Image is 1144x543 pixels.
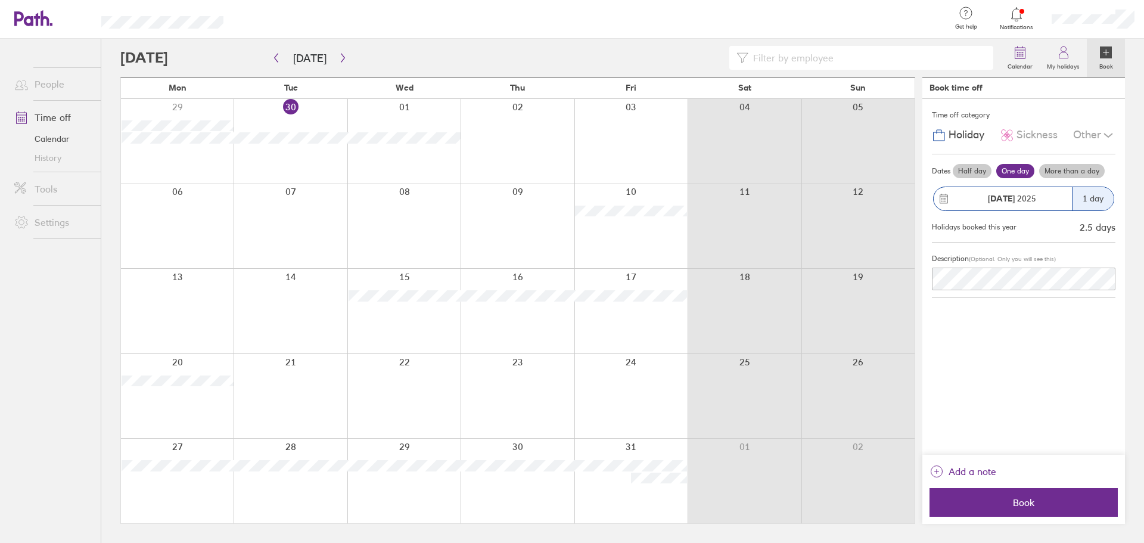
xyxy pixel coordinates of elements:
div: Time off category [932,106,1115,124]
label: Half day [953,164,991,178]
label: More than a day [1039,164,1105,178]
label: My holidays [1040,60,1087,70]
span: Get help [947,23,986,30]
button: Book [929,488,1118,517]
span: Book [938,497,1109,508]
span: (Optional. Only you will see this) [969,255,1056,263]
button: Add a note [929,462,996,481]
span: Fri [626,83,636,92]
a: Tools [5,177,101,201]
span: Wed [396,83,414,92]
a: History [5,148,101,167]
a: Book [1087,39,1125,77]
label: Book [1092,60,1120,70]
span: Thu [510,83,525,92]
label: One day [996,164,1034,178]
strong: [DATE] [988,193,1015,204]
a: My holidays [1040,39,1087,77]
span: Holiday [949,129,984,141]
button: [DATE] 20251 day [932,181,1115,217]
span: 2025 [988,194,1036,203]
div: Book time off [929,83,983,92]
a: Time off [5,106,101,129]
input: Filter by employee [748,46,986,69]
a: Calendar [1000,39,1040,77]
span: Dates [932,167,950,175]
span: Sickness [1016,129,1058,141]
span: Tue [284,83,298,92]
button: [DATE] [284,48,336,68]
div: 2.5 days [1080,222,1115,232]
div: 1 day [1072,187,1114,210]
a: Settings [5,210,101,234]
span: Description [932,254,969,263]
span: Notifications [997,24,1036,31]
div: Other [1073,124,1115,147]
span: Mon [169,83,186,92]
a: People [5,72,101,96]
a: Notifications [997,6,1036,31]
span: Sat [738,83,751,92]
span: Add a note [949,462,996,481]
label: Calendar [1000,60,1040,70]
span: Sun [850,83,866,92]
div: Holidays booked this year [932,223,1016,231]
a: Calendar [5,129,101,148]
